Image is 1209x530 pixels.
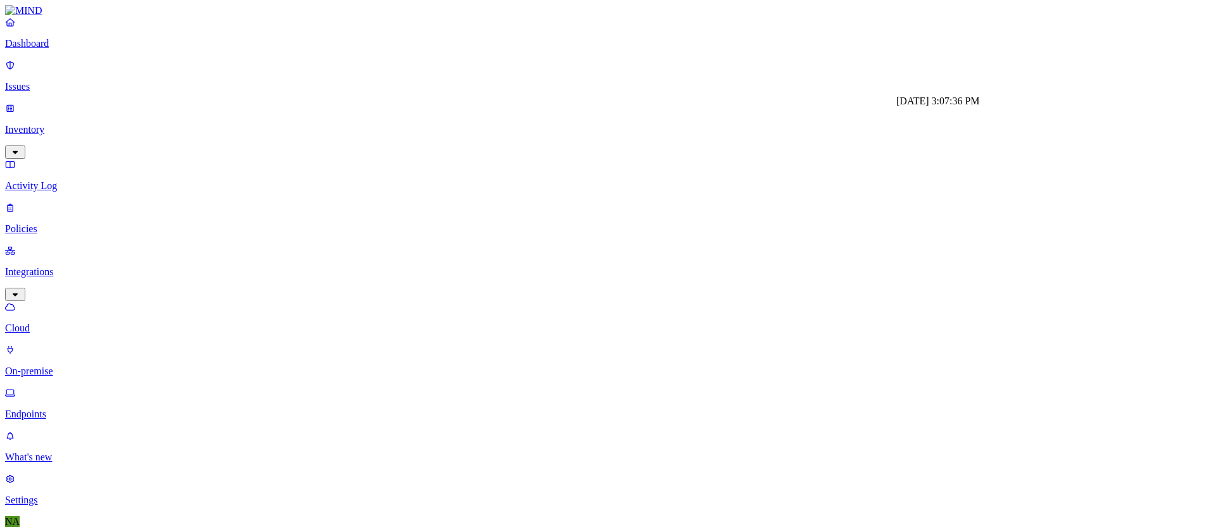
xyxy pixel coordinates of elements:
a: On-premise [5,344,1204,377]
div: [DATE] 3:07:36 PM [896,96,980,107]
p: What's new [5,452,1204,463]
p: Integrations [5,266,1204,278]
p: Activity Log [5,180,1204,192]
span: NA [5,516,20,527]
p: Issues [5,81,1204,92]
p: Endpoints [5,409,1204,420]
a: Dashboard [5,16,1204,49]
p: Cloud [5,323,1204,334]
a: Issues [5,59,1204,92]
a: Endpoints [5,387,1204,420]
a: Settings [5,473,1204,506]
a: Integrations [5,245,1204,299]
p: Dashboard [5,38,1204,49]
p: Inventory [5,124,1204,135]
a: Cloud [5,301,1204,334]
a: Policies [5,202,1204,235]
a: MIND [5,5,1204,16]
a: Inventory [5,102,1204,157]
a: Activity Log [5,159,1204,192]
p: Policies [5,223,1204,235]
p: On-premise [5,366,1204,377]
a: What's new [5,430,1204,463]
img: MIND [5,5,42,16]
p: Settings [5,495,1204,506]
